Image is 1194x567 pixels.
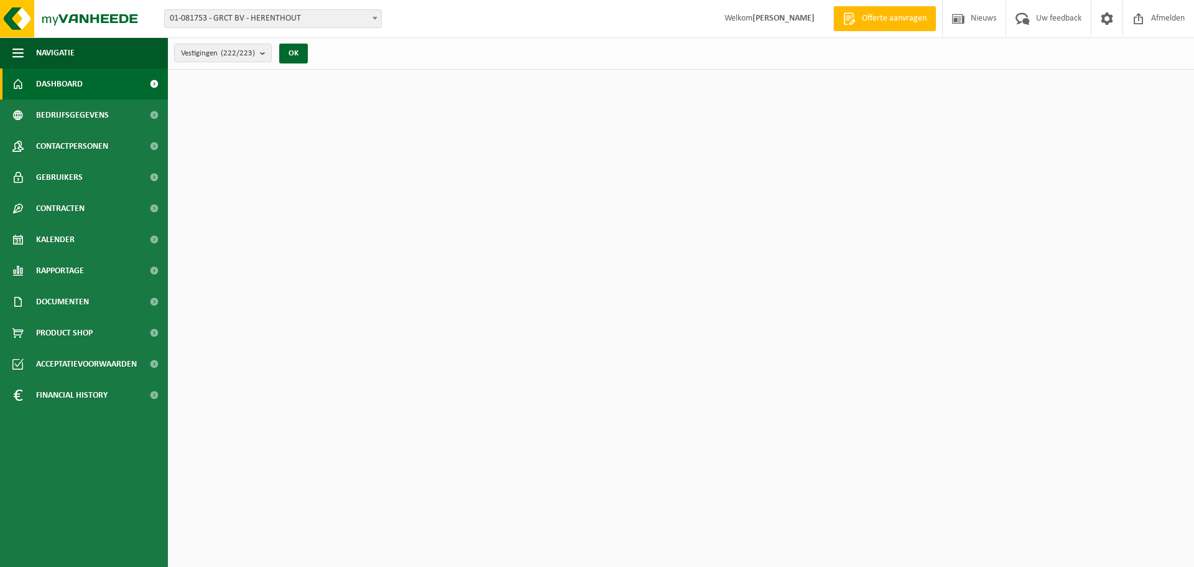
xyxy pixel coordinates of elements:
[833,6,936,31] a: Offerte aanvragen
[36,255,84,286] span: Rapportage
[752,14,815,23] strong: [PERSON_NAME]
[36,162,83,193] span: Gebruikers
[164,9,382,28] span: 01-081753 - GRCT BV - HERENTHOUT
[36,131,108,162] span: Contactpersonen
[221,49,255,57] count: (222/223)
[36,380,108,411] span: Financial History
[36,317,93,349] span: Product Shop
[859,12,930,25] span: Offerte aanvragen
[279,44,308,63] button: OK
[165,10,381,27] span: 01-081753 - GRCT BV - HERENTHOUT
[174,44,272,62] button: Vestigingen(222/223)
[36,100,109,131] span: Bedrijfsgegevens
[36,286,89,317] span: Documenten
[181,44,255,63] span: Vestigingen
[36,224,75,255] span: Kalender
[36,68,83,100] span: Dashboard
[36,349,137,380] span: Acceptatievoorwaarden
[36,37,75,68] span: Navigatie
[36,193,85,224] span: Contracten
